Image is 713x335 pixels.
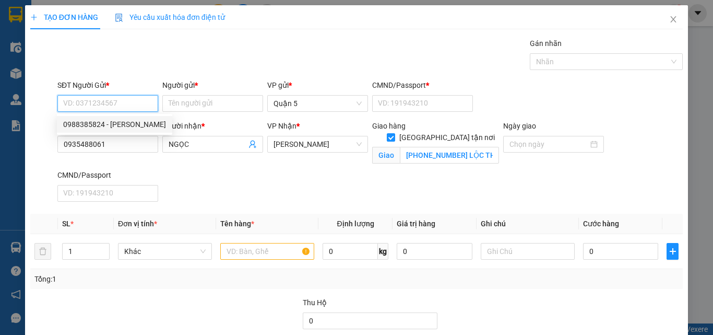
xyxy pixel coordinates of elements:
[115,13,225,21] span: Yêu cầu xuất hóa đơn điện tử
[509,138,588,150] input: Ngày giao
[669,15,678,24] span: close
[220,243,314,260] input: VD: Bàn, Ghế
[162,120,263,132] div: Người nhận
[220,220,254,228] span: Tên hàng
[372,79,473,91] div: CMND/Passport
[395,132,499,143] span: [GEOGRAPHIC_DATA] tận nơi
[274,136,362,152] span: Lê Hồng Phong
[397,243,472,260] input: 0
[124,244,206,259] span: Khác
[248,140,257,148] span: user-add
[477,214,579,234] th: Ghi chú
[115,14,123,22] img: icon
[667,247,678,256] span: plus
[378,243,388,260] span: kg
[57,116,172,133] div: 0988385824 - LUÂN
[372,147,400,164] span: Giao
[274,96,362,111] span: Quận 5
[30,14,38,21] span: plus
[503,122,536,130] label: Ngày giao
[667,243,679,260] button: plus
[267,79,368,91] div: VP gửi
[337,220,374,228] span: Định lượng
[63,119,166,130] div: 0988385824 - [PERSON_NAME]
[303,298,327,307] span: Thu Hộ
[30,13,98,21] span: TẠO ĐƠN HÀNG
[118,220,157,228] span: Đơn vị tính
[659,5,688,34] button: Close
[530,39,562,48] label: Gán nhãn
[481,243,575,260] input: Ghi Chú
[397,220,435,228] span: Giá trị hàng
[267,122,296,130] span: VP Nhận
[34,273,276,285] div: Tổng: 1
[57,169,158,181] div: CMND/Passport
[34,243,51,260] button: delete
[57,79,158,91] div: SĐT Người Gửi
[400,147,499,164] input: Giao tận nơi
[62,220,70,228] span: SL
[583,220,619,228] span: Cước hàng
[372,122,406,130] span: Giao hàng
[162,79,263,91] div: Người gửi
